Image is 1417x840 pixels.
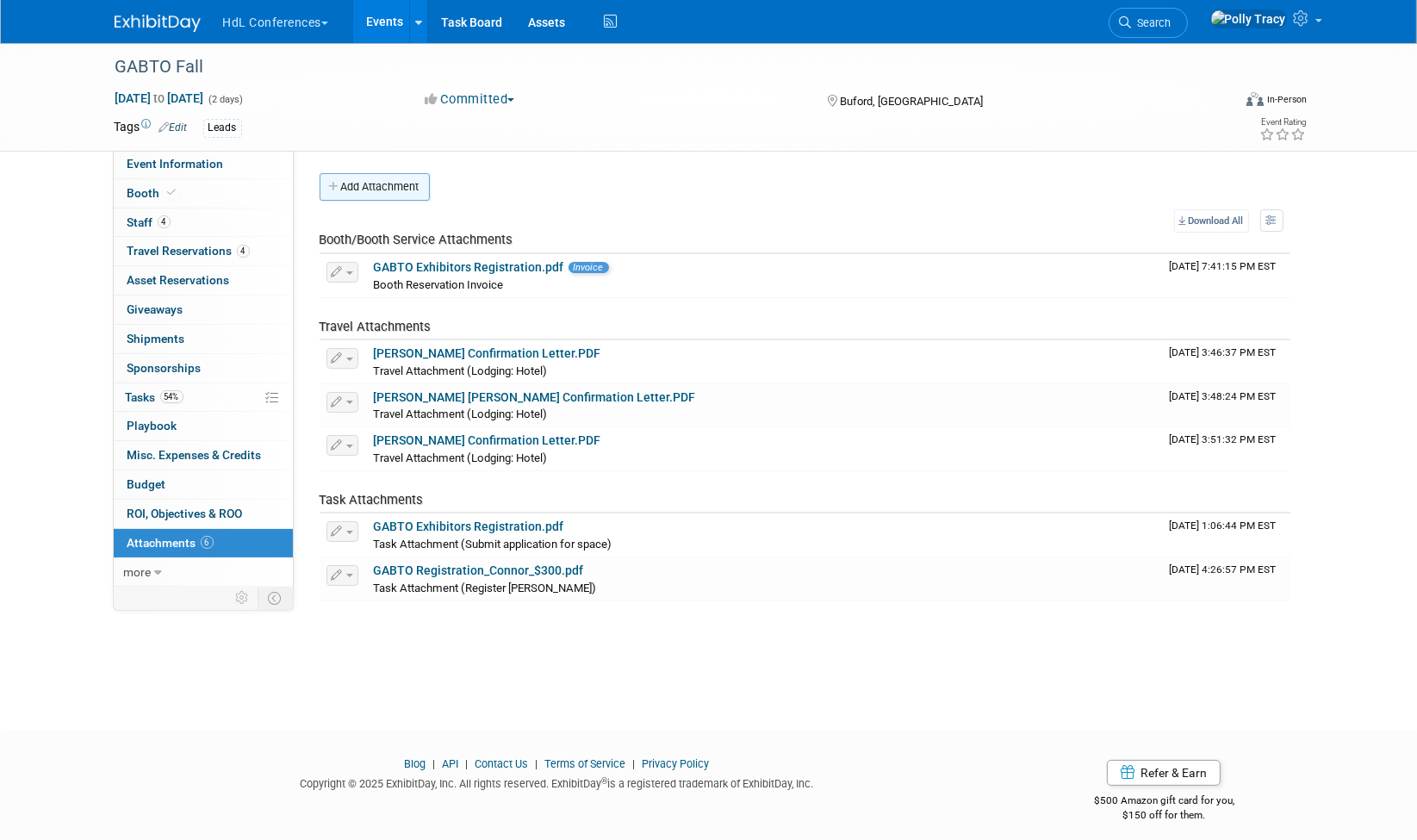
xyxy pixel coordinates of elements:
div: $150 off for them. [1025,808,1303,823]
span: Upload Timestamp [1170,390,1277,402]
td: Tags [115,118,188,138]
div: Leads [203,119,242,137]
span: Giveaways [127,302,183,316]
a: more [114,558,293,587]
a: GABTO Registration_Connor_$300.pdf [374,563,584,577]
a: Blog [404,757,426,770]
a: Terms of Service [544,757,625,770]
img: Polly Tracy [1210,9,1287,28]
span: 6 [201,536,214,549]
a: Misc. Expenses & Credits [114,441,293,470]
div: Event Format [1130,90,1308,115]
a: Tasks54% [114,383,293,412]
span: 4 [237,245,250,258]
span: Budget [127,477,166,491]
a: Refer & Earn [1107,760,1221,786]
td: Toggle Event Tabs [258,587,293,609]
span: Travel Reservations [127,244,250,258]
span: Event Information [127,157,224,171]
span: Booth/Booth Service Attachments [320,232,513,247]
td: Upload Timestamp [1163,513,1290,557]
span: | [428,757,439,770]
span: Attachments [127,536,214,550]
sup: ® [601,776,607,786]
a: Event Information [114,150,293,178]
a: Contact Us [475,757,528,770]
span: Travel Attachments [320,319,432,334]
span: ROI, Objectives & ROO [127,507,243,520]
a: Giveaways [114,296,293,324]
span: Task Attachment (Submit application for space) [374,538,612,551]
span: Misc. Expenses & Credits [127,448,262,462]
td: Upload Timestamp [1163,254,1290,297]
a: [PERSON_NAME] Confirmation Letter.PDF [374,433,601,447]
span: Staff [127,215,171,229]
span: Upload Timestamp [1170,563,1277,576]
a: Search [1109,8,1188,38]
span: to [152,91,168,105]
span: Sponsorships [127,361,202,375]
a: Attachments6 [114,529,293,557]
span: Search [1132,16,1172,29]
a: API [442,757,458,770]
span: Travel Attachment (Lodging: Hotel) [374,364,548,377]
span: Shipments [127,332,185,345]
td: Upload Timestamp [1163,427,1290,470]
td: Upload Timestamp [1163,557,1290,600]
div: $500 Amazon gift card for you, [1025,782,1303,822]
i: Booth reservation complete [168,188,177,197]
a: Sponsorships [114,354,293,383]
span: 54% [160,390,183,403]
a: Asset Reservations [114,266,293,295]
div: Event Rating [1259,118,1306,127]
a: [PERSON_NAME] Confirmation Letter.PDF [374,346,601,360]
span: Tasks [126,390,183,404]
span: (2 days) [208,94,244,105]
span: | [628,757,639,770]
span: Buford, [GEOGRAPHIC_DATA] [840,95,983,108]
a: Shipments [114,325,293,353]
img: ExhibitDay [115,15,201,32]
a: Playbook [114,412,293,440]
span: Asset Reservations [127,273,230,287]
a: Staff4 [114,208,293,237]
span: Travel Attachment (Lodging: Hotel) [374,451,548,464]
a: ROI, Objectives & ROO [114,500,293,528]
span: | [531,757,542,770]
span: [DATE] [DATE] [115,90,205,106]
span: Travel Attachment (Lodging: Hotel) [374,408,548,420]
td: Upload Timestamp [1163,384,1290,427]
span: Upload Timestamp [1170,433,1277,445]
button: Add Attachment [320,173,430,201]
a: Budget [114,470,293,499]
a: Download All [1174,209,1249,233]
span: Upload Timestamp [1170,260,1277,272]
a: Booth [114,179,293,208]
div: In-Person [1266,93,1307,106]
button: Committed [419,90,521,109]
img: Format-Inperson.png [1246,92,1264,106]
div: Copyright © 2025 ExhibitDay, Inc. All rights reserved. ExhibitDay is a registered trademark of Ex... [115,772,1000,792]
span: more [124,565,152,579]
span: Upload Timestamp [1170,520,1277,532]
span: Invoice [569,262,609,273]
span: Task Attachment (Register [PERSON_NAME]) [374,582,597,594]
a: Travel Reservations4 [114,237,293,265]
span: Task Attachments [320,492,424,507]
span: Booth [127,186,180,200]
span: | [461,757,472,770]
span: Playbook [127,419,177,432]
span: Upload Timestamp [1170,346,1277,358]
div: GABTO Fall [109,52,1206,83]
a: GABTO Exhibitors Registration.pdf [374,520,564,533]
a: Privacy Policy [642,757,709,770]
td: Upload Timestamp [1163,340,1290,383]
span: Booth Reservation Invoice [374,278,504,291]
span: 4 [158,215,171,228]
a: Edit [159,121,188,134]
td: Personalize Event Tab Strip [228,587,258,609]
a: GABTO Exhibitors Registration.pdf [374,260,564,274]
a: [PERSON_NAME] [PERSON_NAME] Confirmation Letter.PDF [374,390,696,404]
